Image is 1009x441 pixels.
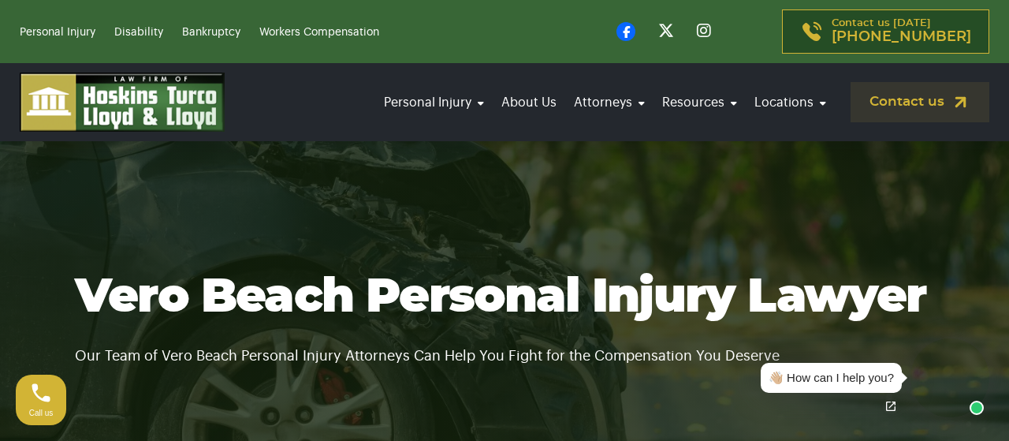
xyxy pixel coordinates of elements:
[769,369,894,387] div: 👋🏼 How can I help you?
[569,80,650,125] a: Attorneys
[750,80,831,125] a: Locations
[379,80,489,125] a: Personal Injury
[832,29,971,45] span: [PHONE_NUMBER]
[874,390,907,423] a: Open chat
[75,325,934,368] p: Our Team of Vero Beach Personal Injury Attorneys Can Help You Fight for the Compensation You Deserve
[657,80,742,125] a: Resources
[851,82,989,122] a: Contact us
[497,80,561,125] a: About Us
[259,27,379,38] a: Workers Compensation
[20,27,95,38] a: Personal Injury
[782,9,989,54] a: Contact us [DATE][PHONE_NUMBER]
[114,27,163,38] a: Disability
[29,409,54,417] span: Call us
[75,270,934,325] h1: Vero Beach Personal Injury Lawyer
[20,73,225,132] img: logo
[182,27,240,38] a: Bankruptcy
[832,18,971,45] p: Contact us [DATE]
